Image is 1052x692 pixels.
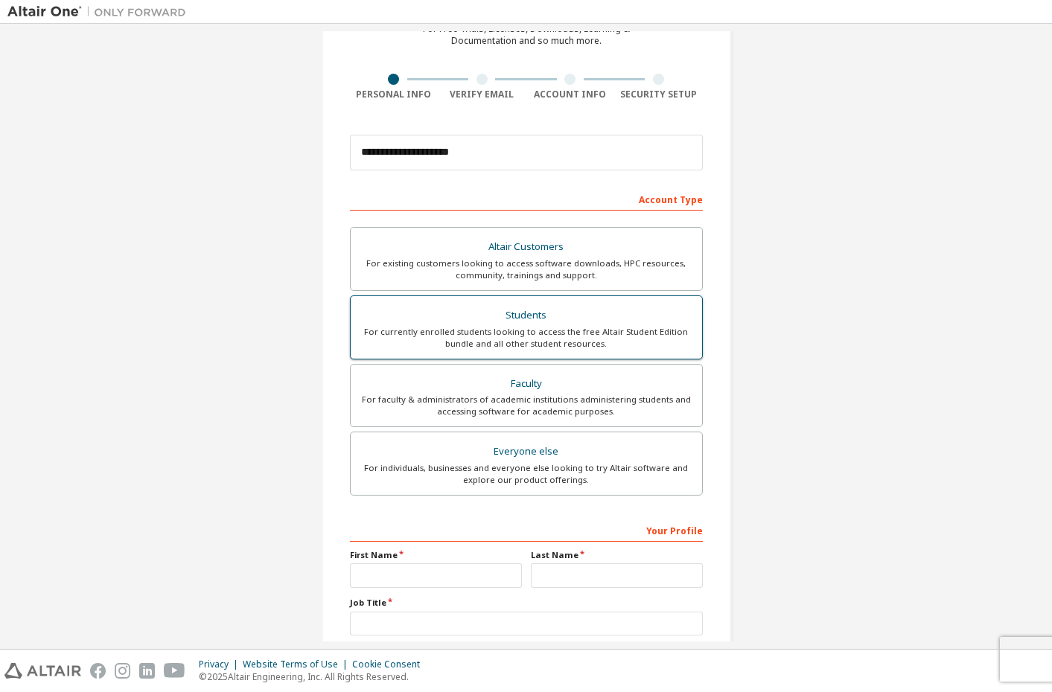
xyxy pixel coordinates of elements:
div: For individuals, businesses and everyone else looking to try Altair software and explore our prod... [360,462,693,486]
div: Privacy [199,659,243,670]
img: youtube.svg [164,663,185,679]
div: Personal Info [350,89,439,100]
img: facebook.svg [90,663,106,679]
label: Last Name [531,549,703,561]
img: linkedin.svg [139,663,155,679]
div: Everyone else [360,441,693,462]
div: Students [360,305,693,326]
div: Account Info [526,89,615,100]
div: For existing customers looking to access software downloads, HPC resources, community, trainings ... [360,257,693,281]
div: For Free Trials, Licenses, Downloads, Learning & Documentation and so much more. [423,23,630,47]
img: Altair One [7,4,194,19]
div: Account Type [350,187,703,211]
img: instagram.svg [115,663,130,679]
label: Job Title [350,597,703,609]
div: Your Profile [350,518,703,542]
div: Cookie Consent [352,659,429,670]
div: For faculty & administrators of academic institutions administering students and accessing softwa... [360,394,693,417]
div: Security Setup [614,89,703,100]
div: Altair Customers [360,237,693,257]
img: altair_logo.svg [4,663,81,679]
div: Faculty [360,374,693,394]
div: Verify Email [438,89,526,100]
div: For currently enrolled students looking to access the free Altair Student Edition bundle and all ... [360,326,693,350]
label: First Name [350,549,522,561]
p: © 2025 Altair Engineering, Inc. All Rights Reserved. [199,670,429,683]
div: Website Terms of Use [243,659,352,670]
